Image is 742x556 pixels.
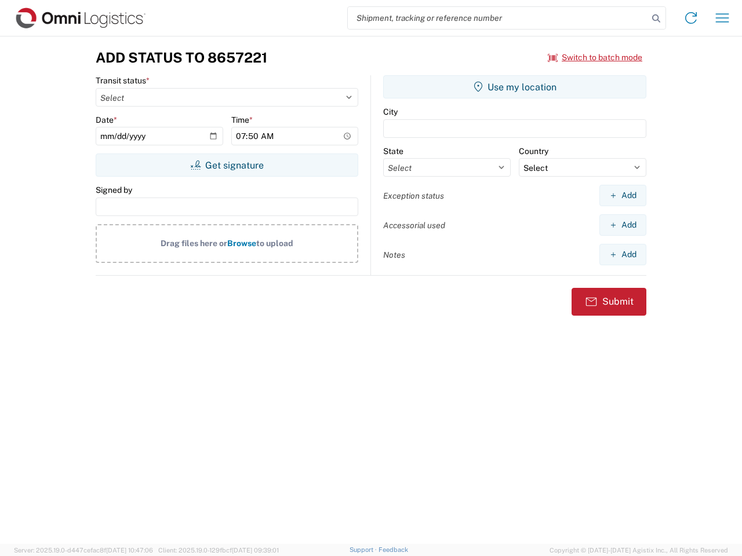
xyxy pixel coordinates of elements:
[550,545,728,555] span: Copyright © [DATE]-[DATE] Agistix Inc., All Rights Reserved
[599,214,646,236] button: Add
[572,288,646,316] button: Submit
[383,191,444,201] label: Exception status
[548,48,642,67] button: Switch to batch mode
[14,547,153,554] span: Server: 2025.19.0-d447cefac8f
[379,546,408,553] a: Feedback
[96,75,150,86] label: Transit status
[158,547,279,554] span: Client: 2025.19.0-129fbcf
[232,547,279,554] span: [DATE] 09:39:01
[96,49,267,66] h3: Add Status to 8657221
[96,185,132,195] label: Signed by
[161,239,227,248] span: Drag files here or
[599,185,646,206] button: Add
[96,115,117,125] label: Date
[383,107,398,117] label: City
[383,220,445,231] label: Accessorial used
[231,115,253,125] label: Time
[519,146,548,156] label: Country
[383,75,646,98] button: Use my location
[599,244,646,265] button: Add
[256,239,293,248] span: to upload
[227,239,256,248] span: Browse
[350,546,379,553] a: Support
[106,547,153,554] span: [DATE] 10:47:06
[348,7,648,29] input: Shipment, tracking or reference number
[383,250,405,260] label: Notes
[96,153,358,177] button: Get signature
[383,146,403,156] label: State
